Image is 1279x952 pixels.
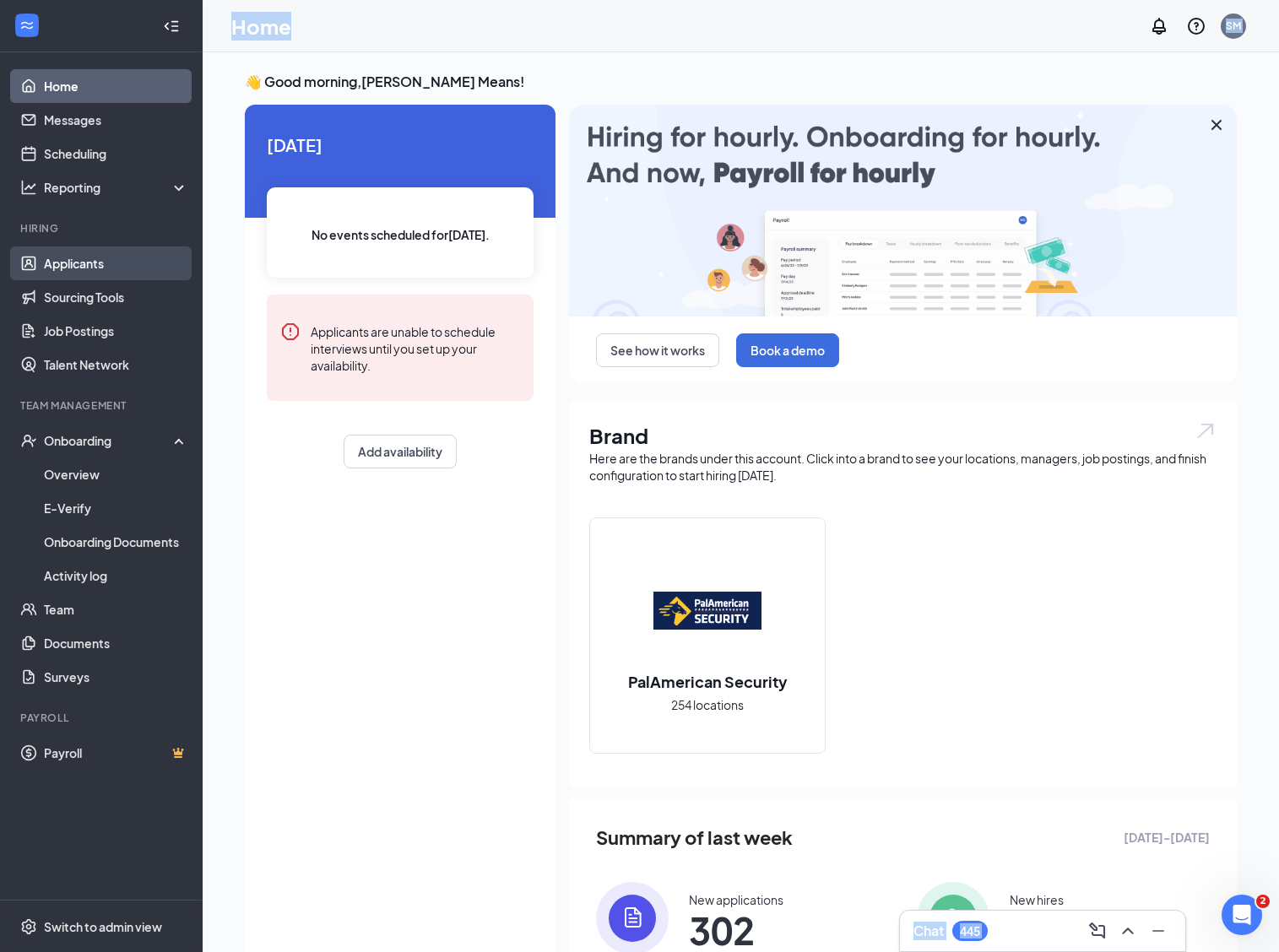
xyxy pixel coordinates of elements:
[1149,16,1169,36] svg: Notifications
[34,120,304,177] p: Hi [PERSON_NAME] 👋
[44,179,189,196] div: Reporting
[1256,895,1270,908] span: 2
[1124,828,1210,847] span: [DATE] - [DATE]
[44,137,188,170] a: Scheduling
[35,476,282,494] div: We typically reply in under a minute
[267,132,534,158] span: [DATE]
[20,432,37,449] svg: UserCheck
[44,246,188,280] a: Applicants
[245,73,1237,91] h3: 👋 Good morning, [PERSON_NAME] Means !
[1145,917,1172,944] button: Minimize
[44,314,188,348] a: Job Postings
[75,402,283,419] div: #35315468 • In progress
[1118,921,1138,941] svg: ChevronUp
[17,444,321,508] div: Send us a messageWe typically reply in under a minute
[1114,917,1141,944] button: ChevronUp
[37,569,75,581] span: Home
[1206,115,1227,135] svg: Cross
[1010,891,1064,908] div: New hires
[19,17,35,34] svg: WorkstreamLogo
[344,435,457,468] button: Add availability
[35,356,303,377] div: Recent ticket
[18,377,320,426] div: Support Request#35315468 • In progress
[44,69,188,103] a: Home
[1186,16,1206,36] svg: QuestionInfo
[44,432,174,449] div: Onboarding
[1148,921,1168,941] svg: Minimize
[596,333,719,367] button: See how it works
[35,241,303,259] div: Recent message
[589,450,1217,484] div: Here are the brands under this account. Click into a brand to see your locations, managers, job p...
[671,695,744,714] span: 254 locations
[311,322,520,374] div: Applicants are unable to schedule interviews until you set up your availability.
[611,671,805,692] h2: PalAmerican Security
[290,27,321,57] div: Close
[112,527,225,594] button: Messages
[261,569,302,581] span: Tickets
[231,12,291,41] h1: Home
[44,457,188,491] a: Overview
[35,276,68,310] img: Profile image for Chloe
[18,252,320,333] div: Profile image for ChloeSupport RequestHi [PERSON_NAME], Thank you for waiting. I checked on the o...
[44,626,188,660] a: Documents
[960,924,980,938] div: 445
[92,266,204,284] span: Support Request
[1222,895,1262,935] iframe: Intercom live chat
[1084,917,1111,944] button: ComposeMessage
[75,301,173,319] div: [PERSON_NAME]
[596,823,793,852] span: Summary of last week
[569,105,1237,316] img: payroll-large.gif
[589,421,1217,450] h1: Brand
[17,227,321,333] div: Recent messageProfile image for ChloeSupport RequestHi [PERSON_NAME], Thank you for waiting. I ch...
[165,27,199,61] img: Profile image for Renz
[34,35,132,57] img: logo
[35,458,282,476] div: Send us a message
[230,27,263,61] img: Profile image for Eingelie
[689,915,783,945] span: 302
[225,527,338,594] button: Tickets
[44,348,188,381] a: Talent Network
[75,384,283,402] div: Support Request
[913,922,944,940] h3: Chat
[20,398,185,413] div: Team Management
[1226,19,1241,33] div: SM
[176,301,231,319] div: • 22h ago
[44,736,188,770] a: PayrollCrown
[20,179,37,196] svg: Analysis
[312,225,490,244] span: No events scheduled for [DATE] .
[44,525,188,559] a: Onboarding Documents
[44,103,188,137] a: Messages
[44,918,162,935] div: Switch to admin view
[34,177,304,206] p: How can we help?
[198,27,231,61] img: Profile image for Joserey
[1087,921,1108,941] svg: ComposeMessage
[20,711,185,725] div: Payroll
[44,592,188,626] a: Team
[20,221,185,235] div: Hiring
[140,569,198,581] span: Messages
[20,918,37,935] svg: Settings
[653,556,761,664] img: PalAmerican Security
[44,559,188,592] a: Activity log
[44,491,188,525] a: E-Verify
[44,280,188,314] a: Sourcing Tools
[163,18,180,35] svg: Collapse
[736,333,839,367] button: Book a demo
[689,891,783,908] div: New applications
[280,322,301,342] svg: Error
[1195,421,1217,441] img: open.6027fd2a22e1237b5b06.svg
[44,660,188,694] a: Surveys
